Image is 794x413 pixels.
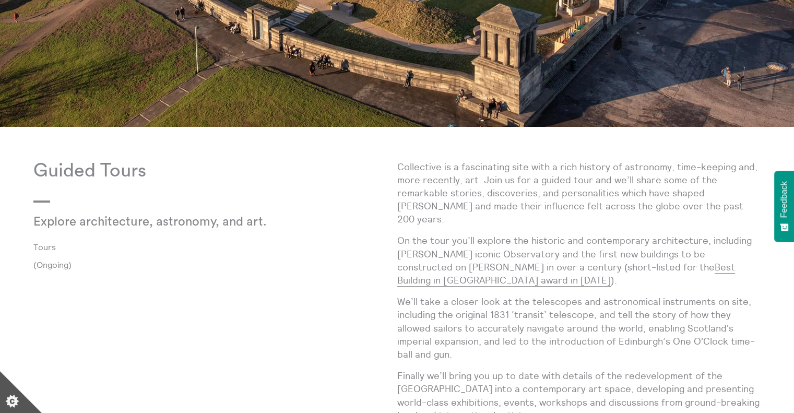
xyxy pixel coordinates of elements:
span: Feedback [779,181,789,218]
p: (Ongoing) [33,260,397,269]
button: Feedback - Show survey [774,171,794,242]
p: On the tour you’ll explore the historic and contemporary architecture, including [PERSON_NAME] ic... [397,234,761,287]
p: Explore architecture, astronomy, and art. [33,215,276,230]
a: Best Building in [GEOGRAPHIC_DATA] award in [DATE] [397,261,735,287]
p: Collective is a fascinating site with a rich history of astronomy, time-keeping and, more recentl... [397,160,761,226]
a: Tours [33,242,381,252]
p: Guided Tours [33,160,397,182]
p: We’ll take a closer look at the telescopes and astronomical instruments on site, including the or... [397,295,761,361]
